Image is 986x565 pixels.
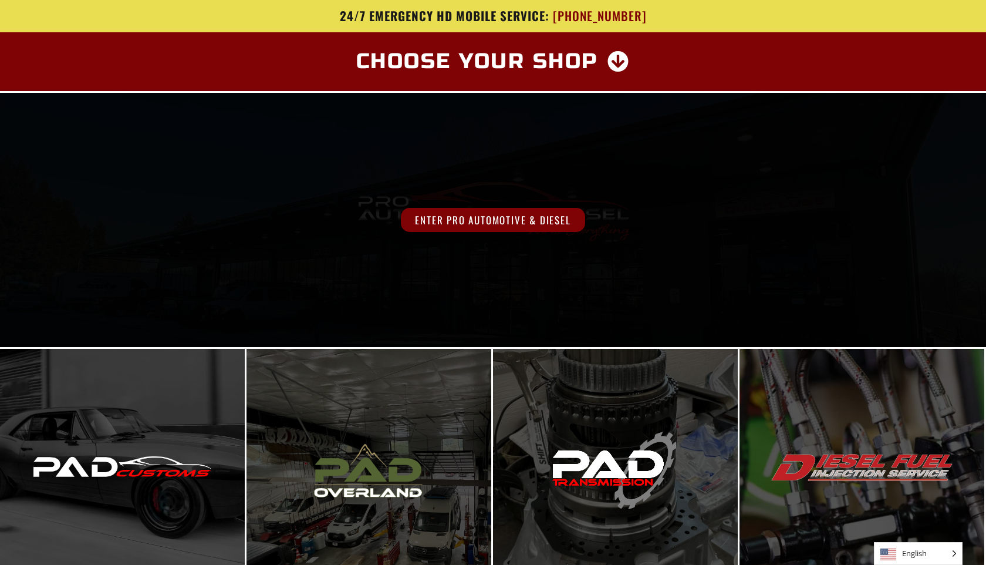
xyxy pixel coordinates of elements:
span: English [874,543,962,564]
span: [PHONE_NUMBER] [553,9,647,23]
aside: Language selected: English [874,542,963,565]
a: 24/7 Emergency HD Mobile Service: [PHONE_NUMBER] [150,9,836,23]
a: Choose Your Shop [342,44,644,79]
span: 24/7 Emergency HD Mobile Service: [340,6,549,25]
span: Enter Pro Automotive & Diesel [401,208,585,232]
span: Choose Your Shop [356,51,599,72]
